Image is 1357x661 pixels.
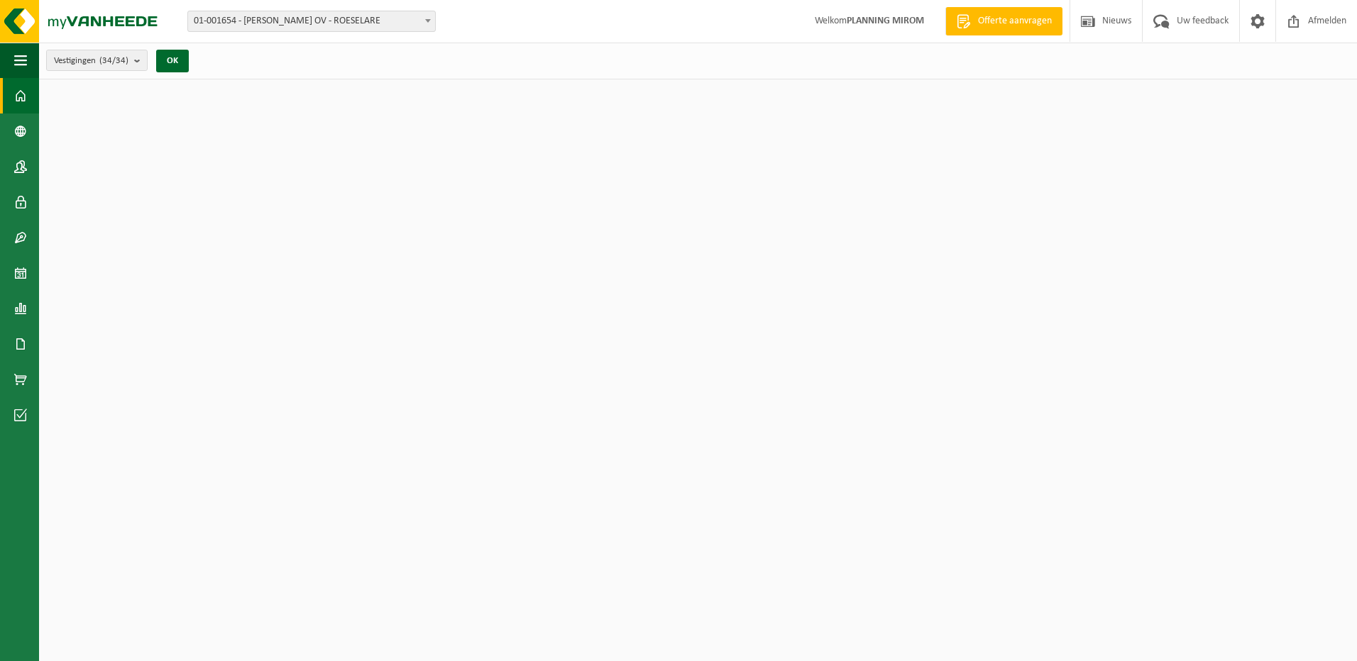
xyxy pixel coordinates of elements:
[46,50,148,71] button: Vestigingen(34/34)
[54,50,128,72] span: Vestigingen
[974,14,1055,28] span: Offerte aanvragen
[945,7,1062,35] a: Offerte aanvragen
[156,50,189,72] button: OK
[187,11,436,32] span: 01-001654 - MIROM ROESELARE OV - ROESELARE
[99,56,128,65] count: (34/34)
[847,16,924,26] strong: PLANNING MIROM
[188,11,435,31] span: 01-001654 - MIROM ROESELARE OV - ROESELARE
